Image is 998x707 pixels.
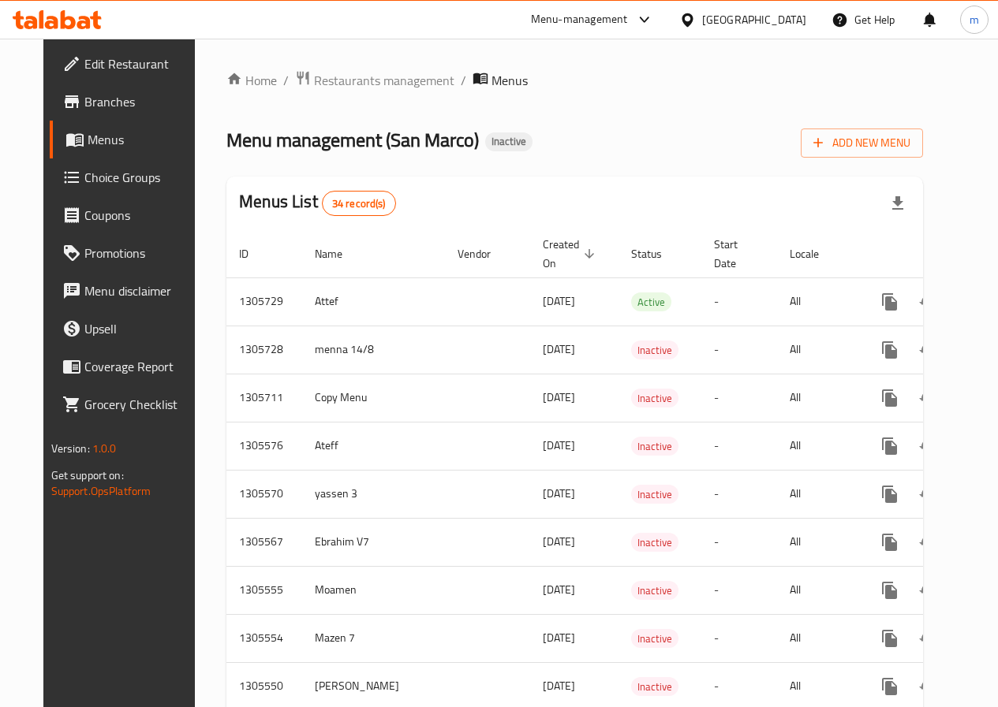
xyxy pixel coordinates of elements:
a: Menus [50,121,210,158]
button: Change Status [909,427,947,465]
span: 1.0.0 [92,438,117,459]
div: Export file [879,184,917,222]
span: Start Date [714,235,758,273]
td: - [701,277,777,326]
button: Change Status [909,668,947,705]
a: Coupons [50,196,210,234]
td: yassen 3 [302,470,445,518]
td: 1305570 [226,470,302,518]
button: more [871,620,909,657]
span: Inactive [631,437,678,456]
button: more [871,475,909,513]
div: Inactive [631,437,678,456]
td: All [777,374,858,422]
span: [DATE] [543,531,575,552]
span: Menu management ( San Marco ) [226,122,479,158]
span: Promotions [84,244,197,262]
span: Inactive [631,534,678,552]
a: Promotions [50,234,210,272]
span: Vendor [458,244,511,263]
td: All [777,422,858,470]
a: Upsell [50,310,210,348]
td: All [777,566,858,614]
span: Inactive [631,389,678,407]
td: - [701,326,777,374]
td: All [777,277,858,326]
button: more [871,379,909,417]
button: Change Status [909,523,947,561]
td: menna 14/8 [302,326,445,374]
div: Inactive [485,132,533,151]
span: Menus [492,71,528,90]
span: Status [631,244,682,263]
span: Name [315,244,363,263]
td: 1305728 [226,326,302,374]
span: Inactive [631,341,678,359]
a: Menu disclaimer [50,272,210,310]
td: 1305554 [226,614,302,662]
div: Inactive [631,581,678,600]
span: Created On [543,235,600,273]
span: [DATE] [543,483,575,504]
li: / [283,71,289,90]
td: 1305576 [226,422,302,470]
a: Restaurants management [295,70,454,91]
nav: breadcrumb [226,70,923,91]
button: more [871,571,909,609]
span: Coupons [84,206,197,225]
span: Upsell [84,319,197,338]
button: more [871,331,909,369]
button: more [871,523,909,561]
a: Coverage Report [50,348,210,385]
span: Grocery Checklist [84,395,197,414]
div: Total records count [322,191,396,216]
button: Change Status [909,475,947,513]
td: 1305729 [226,277,302,326]
td: 1305567 [226,518,302,566]
span: [DATE] [543,435,575,456]
td: - [701,614,777,662]
span: m [970,11,979,28]
button: Change Status [909,331,947,369]
span: 34 record(s) [323,196,395,211]
td: Moamen [302,566,445,614]
td: - [701,374,777,422]
span: [DATE] [543,579,575,600]
span: [DATE] [543,291,575,311]
span: Active [631,293,671,311]
span: Add New Menu [813,133,910,153]
div: Menu-management [531,10,628,29]
button: more [871,427,909,465]
a: Branches [50,83,210,121]
span: [DATE] [543,339,575,359]
h2: Menus List [239,190,395,216]
a: Support.OpsPlatform [51,481,151,501]
a: Home [226,71,277,90]
button: more [871,283,909,321]
span: Inactive [631,582,678,600]
span: ID [239,244,269,263]
td: - [701,470,777,518]
span: [DATE] [543,627,575,648]
span: Version: [51,438,90,459]
li: / [461,71,466,90]
span: Edit Restaurant [84,54,197,73]
td: Copy Menu [302,374,445,422]
span: Menu disclaimer [84,281,197,300]
td: - [701,518,777,566]
button: more [871,668,909,705]
a: Edit Restaurant [50,45,210,83]
td: - [701,566,777,614]
div: Inactive [631,485,678,504]
span: [DATE] [543,387,575,407]
button: Change Status [909,620,947,657]
td: 1305711 [226,374,302,422]
div: Inactive [631,677,678,696]
td: All [777,518,858,566]
td: All [777,470,858,518]
td: All [777,326,858,374]
div: Inactive [631,629,678,648]
span: Branches [84,92,197,111]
